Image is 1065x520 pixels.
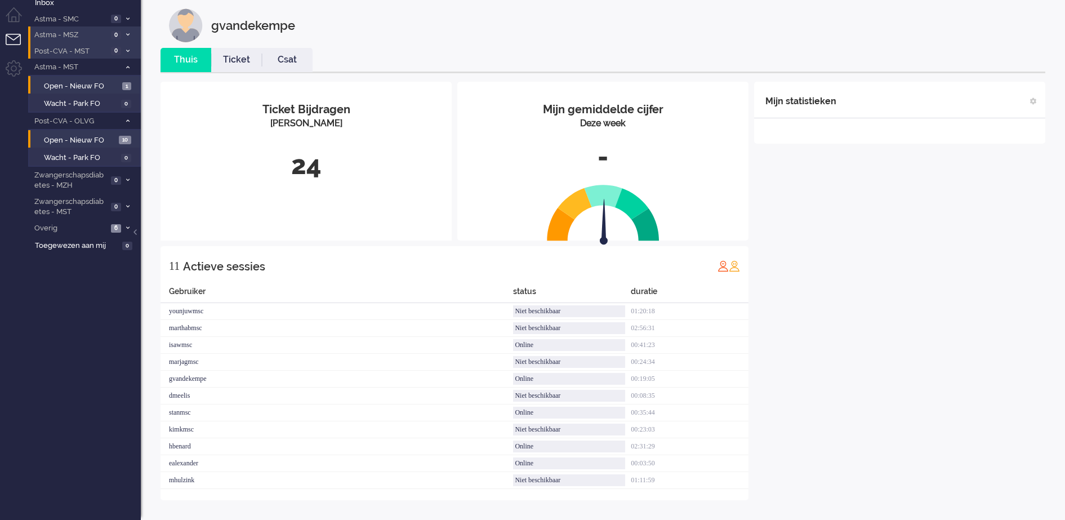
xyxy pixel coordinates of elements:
div: Gebruiker [161,286,513,303]
img: profile_red.svg [718,260,729,272]
span: Post-CVA - OLVG [33,116,120,127]
li: Admin menu [6,60,31,86]
div: Online [513,441,625,452]
div: younjuwmsc [161,303,513,320]
li: Csat [262,48,313,72]
div: 02:31:29 [631,438,748,455]
div: 01:11:59 [631,472,748,489]
div: 00:23:03 [631,421,748,438]
span: Astma - MST [33,62,120,73]
div: gvandekempe [211,8,295,42]
div: dmeelis [161,388,513,405]
span: 10 [119,136,131,144]
div: hbenard [161,438,513,455]
div: 00:24:34 [631,354,748,371]
span: Wacht - Park FO [44,153,118,163]
span: Post-CVA - MST [33,46,108,57]
div: 01:20:18 [631,303,748,320]
div: 00:41:23 [631,337,748,354]
div: 02:56:31 [631,320,748,337]
a: Wacht - Park FO 0 [33,151,140,163]
div: marjagmsc [161,354,513,371]
div: Niet beschikbaar [513,305,625,317]
span: 0 [111,47,121,55]
div: Niet beschikbaar [513,322,625,334]
li: Ticket [211,48,262,72]
span: Astma - SMC [33,14,108,25]
li: Thuis [161,48,211,72]
div: Niet beschikbaar [513,474,625,486]
div: Deze week [466,117,740,130]
span: 0 [111,15,121,23]
div: Mijn statistieken [765,90,836,113]
div: isawmsc [161,337,513,354]
img: semi_circle.svg [547,184,660,241]
a: Csat [262,54,313,66]
div: Mijn gemiddelde cijfer [466,101,740,118]
li: Dashboard menu [6,7,31,33]
span: Astma - MSZ [33,30,108,41]
span: 0 [122,242,132,250]
img: customer.svg [169,8,203,42]
span: Open - Nieuw FO [44,81,119,92]
div: Online [513,373,625,385]
span: Toegewezen aan mij [35,241,119,251]
span: Open - Nieuw FO [44,135,116,146]
div: Niet beschikbaar [513,356,625,368]
div: 00:08:35 [631,388,748,405]
div: 00:35:44 [631,405,748,421]
div: Niet beschikbaar [513,424,625,435]
span: 0 [121,154,131,162]
a: Wacht - Park FO 0 [33,97,140,109]
a: Thuis [161,54,211,66]
div: ealexander [161,455,513,472]
span: 0 [111,176,121,185]
span: Overig [33,223,108,234]
li: Tickets menu [6,34,31,59]
span: Zwangerschapsdiabetes - MST [33,197,108,217]
div: - [466,139,740,176]
span: 0 [111,203,121,211]
div: Online [513,407,625,419]
div: Online [513,457,625,469]
div: Online [513,339,625,351]
div: Actieve sessies [183,255,265,278]
div: duratie [631,286,748,303]
div: [PERSON_NAME] [169,117,443,130]
span: 1 [122,82,131,91]
a: Open - Nieuw FO 10 [33,134,140,146]
img: arrow.svg [580,199,628,247]
span: Wacht - Park FO [44,99,118,109]
div: 11 [169,255,180,277]
div: Ticket Bijdragen [169,101,443,118]
div: Niet beschikbaar [513,390,625,402]
span: 0 [121,100,131,108]
span: Zwangerschapsdiabetes - MZH [33,170,108,191]
div: kimkmsc [161,421,513,438]
img: profile_orange.svg [729,260,740,272]
span: 0 [111,31,121,39]
div: mhulzink [161,472,513,489]
div: marthabmsc [161,320,513,337]
div: 00:19:05 [631,371,748,388]
a: Ticket [211,54,262,66]
div: gvandekempe [161,371,513,388]
div: 24 [169,147,443,184]
div: status [513,286,631,303]
div: stanmsc [161,405,513,421]
a: Toegewezen aan mij 0 [33,239,141,251]
span: 6 [111,224,121,233]
div: 00:03:50 [631,455,748,472]
a: Open - Nieuw FO 1 [33,79,140,92]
